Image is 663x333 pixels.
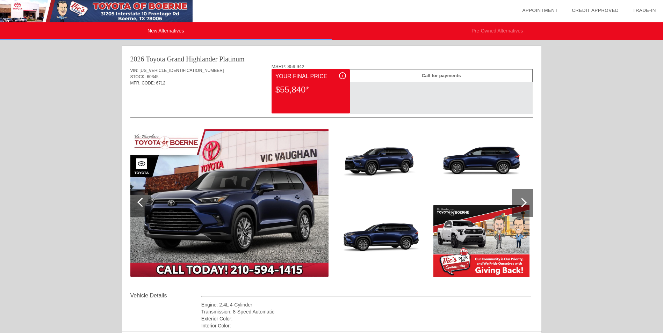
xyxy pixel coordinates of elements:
[339,72,346,79] div: i
[147,74,158,79] span: 60345
[130,97,533,108] div: Quoted on [DATE] 9:18:09 AM
[130,129,329,277] img: image.aspx
[334,205,430,277] img: image.aspx
[350,69,533,82] div: Call for payments
[201,301,532,308] div: Engine: 2.4L 4-Cylinder
[201,315,532,322] div: Exterior Color:
[219,54,244,64] div: Platinum
[201,322,532,329] div: Interior Color:
[130,74,146,79] span: STOCK:
[572,8,619,13] a: Credit Approved
[433,205,529,277] img: image.aspx
[275,81,346,99] div: $55,840*
[522,8,558,13] a: Appointment
[201,308,532,315] div: Transmission: 8-Speed Automatic
[139,68,224,73] span: [US_VEHICLE_IDENTIFICATION_NUMBER]
[130,291,201,300] div: Vehicle Details
[275,72,346,81] div: Your Final Price
[130,81,155,86] span: MFR. CODE:
[272,64,533,69] div: MSRP: $59,942
[334,129,430,201] img: image.aspx
[433,129,529,201] img: image.aspx
[130,68,138,73] span: VIN:
[633,8,656,13] a: Trade-In
[130,54,218,64] div: 2026 Toyota Grand Highlander
[156,81,166,86] span: 6712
